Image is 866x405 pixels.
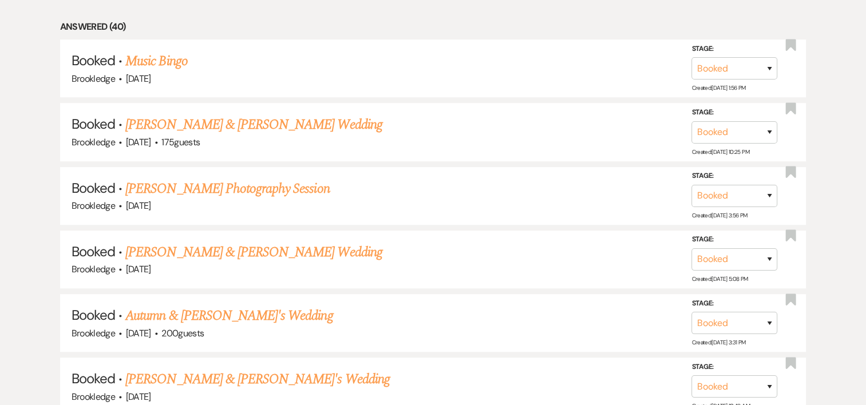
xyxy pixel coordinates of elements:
[72,327,116,339] span: Brookledge
[72,306,115,324] span: Booked
[126,73,151,85] span: [DATE]
[691,106,777,119] label: Stage:
[125,114,382,135] a: [PERSON_NAME] & [PERSON_NAME] Wedding
[691,297,777,309] label: Stage:
[126,327,151,339] span: [DATE]
[691,84,745,92] span: Created: [DATE] 1:56 PM
[691,212,747,219] span: Created: [DATE] 3:56 PM
[126,136,151,148] span: [DATE]
[72,51,115,69] span: Booked
[72,73,116,85] span: Brookledge
[125,369,390,390] a: [PERSON_NAME] & [PERSON_NAME]'s Wedding
[125,242,382,263] a: [PERSON_NAME] & [PERSON_NAME] Wedding
[161,327,204,339] span: 200 guests
[72,243,115,260] span: Booked
[691,275,748,283] span: Created: [DATE] 5:08 PM
[126,263,151,275] span: [DATE]
[72,200,116,212] span: Brookledge
[60,19,806,34] li: Answered (40)
[72,370,115,387] span: Booked
[691,361,777,374] label: Stage:
[691,339,745,346] span: Created: [DATE] 3:31 PM
[72,179,115,197] span: Booked
[126,200,151,212] span: [DATE]
[126,391,151,403] span: [DATE]
[691,43,777,55] label: Stage:
[72,391,116,403] span: Brookledge
[691,170,777,182] label: Stage:
[125,178,329,199] a: [PERSON_NAME] Photography Session
[125,51,187,72] a: Music Bingo
[691,148,749,156] span: Created: [DATE] 10:25 PM
[72,263,116,275] span: Brookledge
[125,305,333,326] a: Autumn & [PERSON_NAME]'s Wedding
[691,233,777,246] label: Stage:
[72,115,115,133] span: Booked
[161,136,200,148] span: 175 guests
[72,136,116,148] span: Brookledge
